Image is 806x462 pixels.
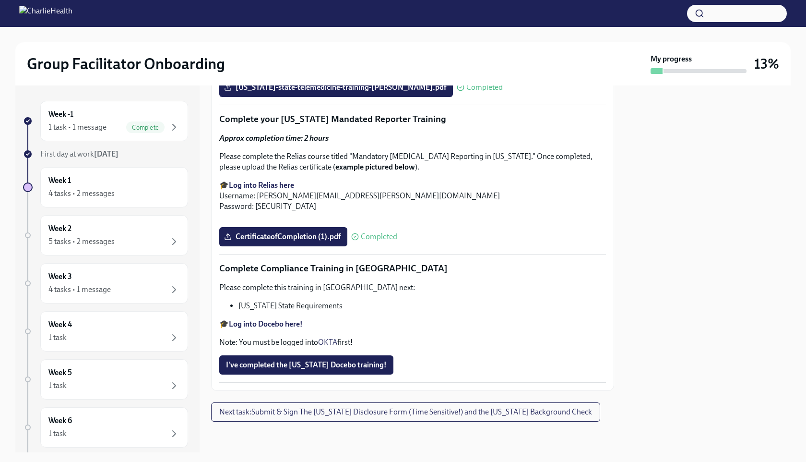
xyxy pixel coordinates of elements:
span: I've completed the [US_STATE] Docebo training! [226,360,387,370]
h6: Week 5 [48,367,72,378]
h6: Week 4 [48,319,72,330]
a: Week 51 task [23,359,188,400]
span: CertificateofCompletion (1).pdf [226,232,341,242]
span: [US_STATE]-state-telemedicine-training-[PERSON_NAME].pdf [226,83,446,92]
label: [US_STATE]-state-telemedicine-training-[PERSON_NAME].pdf [219,78,453,97]
a: Week 41 task [23,311,188,352]
h2: Group Facilitator Onboarding [27,54,225,73]
a: Log into Relias here [229,181,294,190]
label: CertificateofCompletion (1).pdf [219,227,347,246]
span: Completed [466,84,503,91]
a: Week -11 task • 1 messageComplete [23,101,188,141]
p: Complete your [US_STATE] Mandated Reporter Training [219,113,606,125]
div: 5 tasks • 2 messages [48,236,115,247]
button: I've completed the [US_STATE] Docebo training! [219,355,393,375]
p: Please complete the Relias course titled "Mandatory [MEDICAL_DATA] Reporting in [US_STATE]." Once... [219,151,606,172]
a: OKTA [318,338,337,347]
strong: My progress [651,54,692,64]
a: Week 14 tasks • 2 messages [23,167,188,207]
div: 1 task [48,332,67,343]
strong: [DATE] [94,149,119,158]
div: 1 task [48,428,67,439]
li: [US_STATE] State Requirements [238,301,606,311]
h6: Week 6 [48,415,72,426]
a: Log into Docebo here! [229,319,303,328]
button: Next task:Submit & Sign The [US_STATE] Disclosure Form (Time Sensitive!) and the [US_STATE] Backg... [211,402,600,422]
div: 4 tasks • 1 message [48,284,111,295]
span: Completed [361,233,397,241]
p: Please complete this training in [GEOGRAPHIC_DATA] next: [219,282,606,293]
p: Note: You must be logged into first! [219,337,606,348]
p: Complete Compliance Training in [GEOGRAPHIC_DATA] [219,262,606,275]
img: CharlieHealth [19,6,72,21]
h6: Week 1 [48,175,71,186]
div: 1 task • 1 message [48,122,107,133]
p: 🎓 Username: [PERSON_NAME][EMAIL_ADDRESS][PERSON_NAME][DOMAIN_NAME] Password: [SECURITY_DATA] [219,180,606,212]
h3: 13% [754,55,779,73]
div: 4 tasks • 2 messages [48,188,115,199]
span: First day at work [40,149,119,158]
strong: example pictured below [335,162,415,171]
div: 1 task [48,380,67,391]
span: Next task : Submit & Sign The [US_STATE] Disclosure Form (Time Sensitive!) and the [US_STATE] Bac... [219,407,592,417]
strong: Approx completion time: 2 hours [219,134,329,143]
h6: Week -1 [48,109,73,120]
a: Week 34 tasks • 1 message [23,263,188,304]
span: Complete [126,124,165,131]
h6: Week 2 [48,223,71,234]
a: First day at work[DATE] [23,149,188,159]
p: 🎓 [219,319,606,329]
h6: Week 3 [48,271,72,282]
a: Week 25 tasks • 2 messages [23,215,188,255]
a: Week 61 task [23,407,188,448]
